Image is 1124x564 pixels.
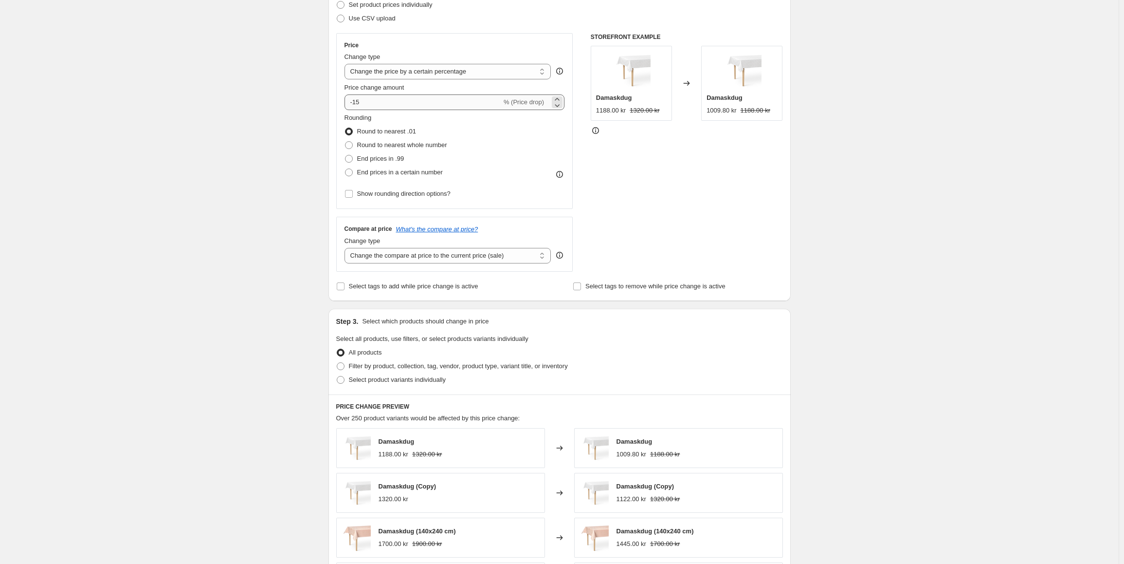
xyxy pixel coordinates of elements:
[580,523,609,552] img: banquet-table-cloth-soft-rose-1200x1200px_1_80x.webp
[349,282,478,290] span: Select tags to add while price change is active
[349,376,446,383] span: Select product variants individually
[412,539,442,549] strike: 1900.00 kr
[344,114,372,121] span: Rounding
[555,250,564,260] div: help
[379,438,415,445] span: Damaskdug
[504,98,544,106] span: % (Price drop)
[342,523,371,552] img: banquet-table-cloth-soft-rose-1200x1200px_1_80x.webp
[349,349,382,356] span: All products
[344,84,404,91] span: Price change amount
[612,51,651,90] img: arne-jacobsen-tablecloth-white-pack-2-new-final_80x.webp
[616,483,674,490] span: Damaskdug (Copy)
[723,51,761,90] img: arne-jacobsen-tablecloth-white-pack-2-new-final_80x.webp
[344,94,502,110] input: -15
[596,94,632,101] span: Damaskdug
[362,317,489,326] p: Select which products should change in price
[357,169,443,176] span: End prices in a certain number
[616,527,694,535] span: Damaskdug (140x240 cm)
[344,41,359,49] h3: Price
[344,53,381,60] span: Change type
[357,155,404,162] span: End prices in .99
[344,225,392,233] h3: Compare at price
[379,527,456,535] span: Damaskdug (140x240 cm)
[379,494,408,504] div: 1320.00 kr
[580,433,609,463] img: arne-jacobsen-tablecloth-white-pack-2-new-final_80x.webp
[585,282,725,290] span: Select tags to remove while price change is active
[616,450,646,459] div: 1009.80 kr
[349,362,568,370] span: Filter by product, collection, tag, vendor, product type, variant title, or inventory
[707,106,736,115] div: 1009.80 kr
[580,478,609,508] img: arne-jacobsen-tablecloth-white-pack-2-new-final_80x.webp
[616,494,646,504] div: 1122.00 kr
[650,494,680,504] strike: 1320.00 kr
[596,106,626,115] div: 1188.00 kr
[379,539,408,549] div: 1700.00 kr
[396,226,478,233] button: What's the compare at price?
[741,106,770,115] strike: 1188.00 kr
[357,128,416,135] span: Round to nearest .01
[650,450,680,459] strike: 1188.00 kr
[336,414,520,422] span: Over 250 product variants would be affected by this price change:
[379,483,436,490] span: Damaskdug (Copy)
[357,141,447,149] span: Round to nearest whole number
[616,539,646,549] div: 1445.00 kr
[342,433,371,463] img: arne-jacobsen-tablecloth-white-pack-2-new-final_80x.webp
[357,190,451,197] span: Show rounding direction options?
[349,1,433,8] span: Set product prices individually
[349,15,396,22] span: Use CSV upload
[707,94,743,101] span: Damaskdug
[344,237,381,244] span: Change type
[591,33,783,41] h6: STOREFRONT EXAMPLE
[412,450,442,459] strike: 1320.00 kr
[342,478,371,508] img: arne-jacobsen-tablecloth-white-pack-2-new-final_80x.webp
[336,403,783,411] h6: PRICE CHANGE PREVIEW
[336,335,528,342] span: Select all products, use filters, or select products variants individually
[379,450,408,459] div: 1188.00 kr
[336,317,359,326] h2: Step 3.
[630,106,659,115] strike: 1320.00 kr
[616,438,653,445] span: Damaskdug
[650,539,680,549] strike: 1700.00 kr
[555,66,564,76] div: help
